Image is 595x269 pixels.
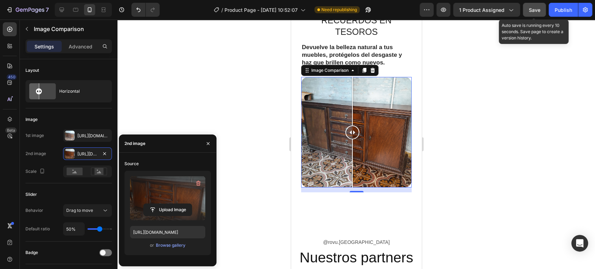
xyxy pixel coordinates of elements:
[549,3,578,17] button: Publish
[130,226,205,238] input: https://example.com/image.jpg
[3,3,52,17] button: 7
[25,249,38,256] div: Badge
[35,43,54,50] p: Settings
[11,24,120,47] p: Devuelve la belleza natural a tus muebles, protégelos del desgaste y haz que brillen como nuevos.
[6,218,125,227] p: @rovu.[GEOGRAPHIC_DATA]
[69,43,92,50] p: Advanced
[63,223,84,235] input: Auto
[77,133,110,139] div: [URL][DOMAIN_NAME]
[453,3,520,17] button: 1 product assigned
[143,203,192,216] button: Upload Image
[77,151,98,157] div: [URL][DOMAIN_NAME]
[155,242,186,249] button: Browse gallery
[529,7,540,13] span: Save
[124,140,145,147] div: 2nd image
[25,116,38,123] div: Image
[221,6,223,14] span: /
[46,6,49,14] p: 7
[555,6,572,14] div: Publish
[150,241,154,249] span: or
[25,207,43,214] div: Behavior
[124,161,139,167] div: Source
[66,208,93,213] span: Drag to move
[19,48,59,54] div: Image Comparison
[25,151,46,157] div: 2nd image
[25,226,50,232] div: Default ratio
[224,6,298,14] span: Product Page - [DATE] 10:52:07
[571,235,588,252] div: Open Intercom Messenger
[25,67,39,74] div: Layout
[59,83,102,99] div: Horizontal
[63,204,112,217] button: Drag to move
[156,242,185,248] div: Browse gallery
[131,3,160,17] div: Undo/Redo
[25,191,37,198] div: Slider
[5,228,125,267] h2: Nuestros partners lo saben
[291,20,422,269] iframe: Design area
[459,6,504,14] span: 1 product assigned
[5,128,17,133] div: Beta
[25,167,46,176] div: Scale
[25,132,44,139] div: 1st image
[7,74,17,80] div: 450
[321,7,357,13] span: Need republishing
[523,3,546,17] button: Save
[34,25,109,33] p: Image Comparison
